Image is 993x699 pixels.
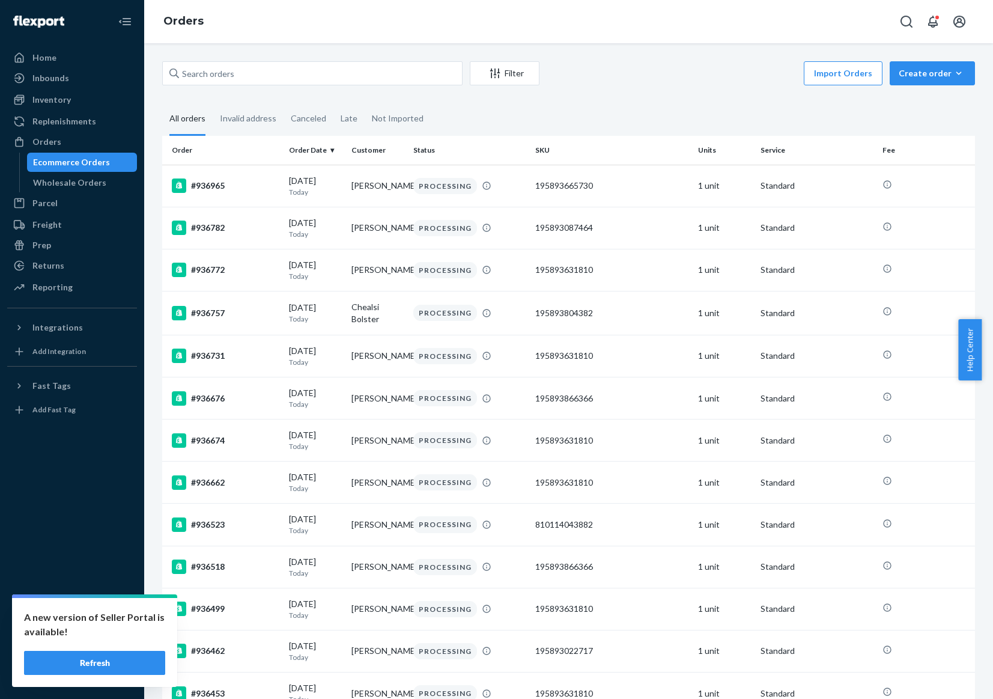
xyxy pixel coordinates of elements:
[32,281,73,293] div: Reporting
[894,10,919,34] button: Open Search Box
[693,588,756,630] td: 1 unit
[284,136,347,165] th: Order Date
[958,319,982,380] button: Help Center
[890,61,975,85] button: Create order
[7,376,137,395] button: Fast Tags
[693,136,756,165] th: Units
[169,103,205,136] div: All orders
[347,504,409,546] td: [PERSON_NAME]
[172,306,279,320] div: #936757
[878,136,975,165] th: Fee
[413,601,477,617] div: PROCESSING
[32,380,71,392] div: Fast Tags
[291,103,326,134] div: Canceled
[32,346,86,356] div: Add Integration
[289,556,342,578] div: [DATE]
[413,432,477,448] div: PROCESSING
[7,645,137,664] a: Help Center
[347,630,409,672] td: [PERSON_NAME]
[7,236,137,255] a: Prep
[347,291,409,335] td: Chealsi Bolster
[413,643,477,659] div: PROCESSING
[535,561,688,573] div: 195893866366
[693,291,756,335] td: 1 unit
[7,604,137,623] a: Settings
[413,305,477,321] div: PROCESSING
[289,525,342,536] p: Today
[24,610,165,639] p: A new version of Seller Portal is available!
[289,175,342,197] div: [DATE]
[154,4,213,39] ol: breadcrumbs
[7,194,137,213] a: Parcel
[804,61,882,85] button: Import Orders
[289,652,342,662] p: Today
[27,173,138,192] a: Wholesale Orders
[172,433,279,448] div: #936674
[33,177,106,189] div: Wholesale Orders
[289,187,342,197] p: Today
[921,10,945,34] button: Open notifications
[172,475,279,490] div: #936662
[7,624,137,644] a: Talk to Support
[289,429,342,451] div: [DATE]
[289,259,342,281] div: [DATE]
[347,462,409,504] td: [PERSON_NAME]
[27,153,138,172] a: Ecommerce Orders
[7,215,137,234] a: Freight
[32,72,69,84] div: Inbounds
[535,307,688,319] div: 195893804382
[7,90,137,109] a: Inventory
[32,115,96,127] div: Replenishments
[413,262,477,278] div: PROCESSING
[535,264,688,276] div: 195893631810
[947,10,971,34] button: Open account menu
[413,220,477,236] div: PROCESSING
[535,222,688,234] div: 195893087464
[347,420,409,462] td: [PERSON_NAME]
[32,94,71,106] div: Inventory
[7,256,137,275] a: Returns
[470,67,539,79] div: Filter
[172,560,279,574] div: #936518
[693,165,756,207] td: 1 unit
[535,603,688,615] div: 195893631810
[289,387,342,409] div: [DATE]
[413,516,477,533] div: PROCESSING
[32,136,61,148] div: Orders
[761,180,873,192] p: Standard
[289,568,342,578] p: Today
[341,103,357,134] div: Late
[693,630,756,672] td: 1 unit
[113,10,137,34] button: Close Navigation
[761,645,873,657] p: Standard
[162,136,284,165] th: Order
[172,602,279,616] div: #936499
[172,517,279,532] div: #936523
[32,239,51,251] div: Prep
[163,14,204,28] a: Orders
[347,249,409,291] td: [PERSON_NAME]
[693,420,756,462] td: 1 unit
[535,392,688,404] div: 195893866366
[289,271,342,281] p: Today
[172,179,279,193] div: #936965
[172,391,279,406] div: #936676
[13,16,64,28] img: Flexport logo
[289,640,342,662] div: [DATE]
[33,156,110,168] div: Ecommerce Orders
[535,519,688,531] div: 810114043882
[761,264,873,276] p: Standard
[899,67,966,79] div: Create order
[220,103,276,134] div: Invalid address
[413,348,477,364] div: PROCESSING
[535,350,688,362] div: 195893631810
[756,136,878,165] th: Service
[32,219,62,231] div: Freight
[7,112,137,131] a: Replenishments
[7,342,137,361] a: Add Integration
[7,48,137,67] a: Home
[761,307,873,319] p: Standard
[413,474,477,490] div: PROCESSING
[761,603,873,615] p: Standard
